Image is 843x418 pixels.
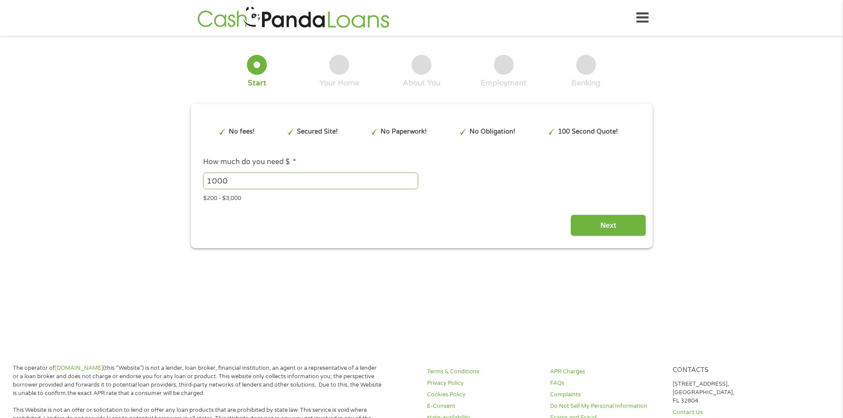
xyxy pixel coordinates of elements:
[13,364,382,398] p: The operator of (this “Website”) is not a lender, loan broker, financial institution, an agent or...
[427,379,539,387] a: Privacy Policy
[673,366,785,375] h4: Contacts
[550,391,662,399] a: Complaints
[427,368,539,376] a: Terms & Conditions
[558,127,618,137] p: 100 Second Quote!
[203,191,639,203] div: $200 - $3,000
[195,5,392,31] img: GetLoanNow Logo
[297,127,338,137] p: Secured Site!
[570,215,646,236] input: Next
[673,380,785,405] p: [STREET_ADDRESS], [GEOGRAPHIC_DATA], FL 32804.
[55,364,103,372] a: [DOMAIN_NAME]
[550,402,662,410] a: Do Not Sell My Personal Information
[470,127,515,137] p: No Obligation!
[481,78,527,88] div: Employment
[550,379,662,387] a: FAQs
[427,402,539,410] a: E-Consent
[427,391,539,399] a: Cookies Policy
[248,78,266,88] div: Start
[550,368,662,376] a: APR Charges
[571,78,600,88] div: Banking
[381,127,427,137] p: No Paperwork!
[229,127,254,137] p: No fees!
[403,78,440,88] div: About You
[319,78,359,88] div: Your Home
[203,157,296,167] label: How much do you need $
